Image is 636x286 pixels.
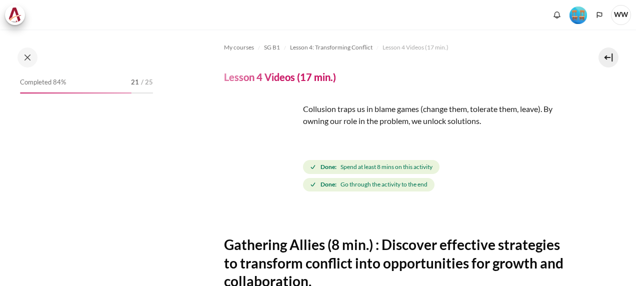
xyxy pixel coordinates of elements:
nav: Navigation bar [224,39,565,55]
button: Languages [592,7,607,22]
img: Architeck [8,7,22,22]
a: Lesson 4: Transforming Conflict [290,41,372,53]
span: Lesson 4 Videos (17 min.) [382,43,448,52]
span: Spend at least 8 mins on this activity [340,162,432,171]
strong: Done: [320,162,336,171]
span: My courses [224,43,254,52]
span: Completed 84% [20,77,66,87]
a: SG B1 [264,41,280,53]
div: Show notification window with no new notifications [549,7,564,22]
div: 84% [20,92,131,93]
a: User menu [611,5,631,25]
span: 21 [131,77,139,87]
span: Go through the activity to the end [340,180,427,189]
a: My courses [224,41,254,53]
div: Level #4 [569,5,587,24]
img: Level #4 [569,6,587,24]
span: / 25 [141,77,153,87]
p: Collusion traps us in blame games (change them, tolerate them, leave). By owning our role in the ... [224,103,565,127]
a: Architeck Architeck [5,5,30,25]
a: Level #4 [565,5,591,24]
h4: Lesson 4 Videos (17 min.) [224,70,336,83]
img: rer [224,103,299,178]
span: WW [611,5,631,25]
span: Lesson 4: Transforming Conflict [290,43,372,52]
div: Completion requirements for Lesson 4 Videos (17 min.) [303,158,565,193]
span: SG B1 [264,43,280,52]
a: Lesson 4 Videos (17 min.) [382,41,448,53]
strong: Done: [320,180,336,189]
